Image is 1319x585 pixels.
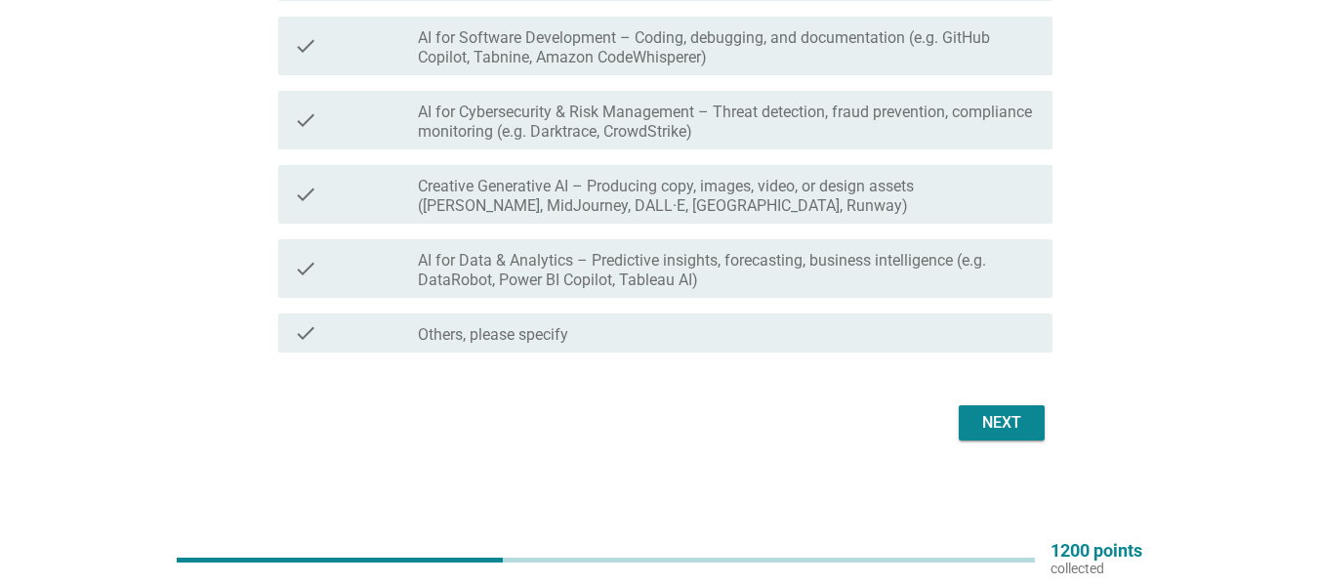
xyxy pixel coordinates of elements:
i: check [294,24,317,67]
button: Next [959,405,1045,440]
i: check [294,99,317,142]
label: Others, please specify [418,325,568,345]
label: AI for Cybersecurity & Risk Management – Threat detection, fraud prevention, compliance monitorin... [418,103,1037,142]
div: Next [974,411,1029,435]
label: AI for Data & Analytics – Predictive insights, forecasting, business intelligence (e.g. DataRobot... [418,251,1037,290]
p: collected [1051,560,1142,577]
label: Creative Generative AI – Producing copy, images, video, or design assets ([PERSON_NAME], MidJourn... [418,177,1037,216]
i: check [294,173,317,216]
i: check [294,247,317,290]
p: 1200 points [1051,542,1142,560]
i: check [294,321,317,345]
label: AI for Software Development – Coding, debugging, and documentation (e.g. GitHub Copilot, Tabnine,... [418,28,1037,67]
